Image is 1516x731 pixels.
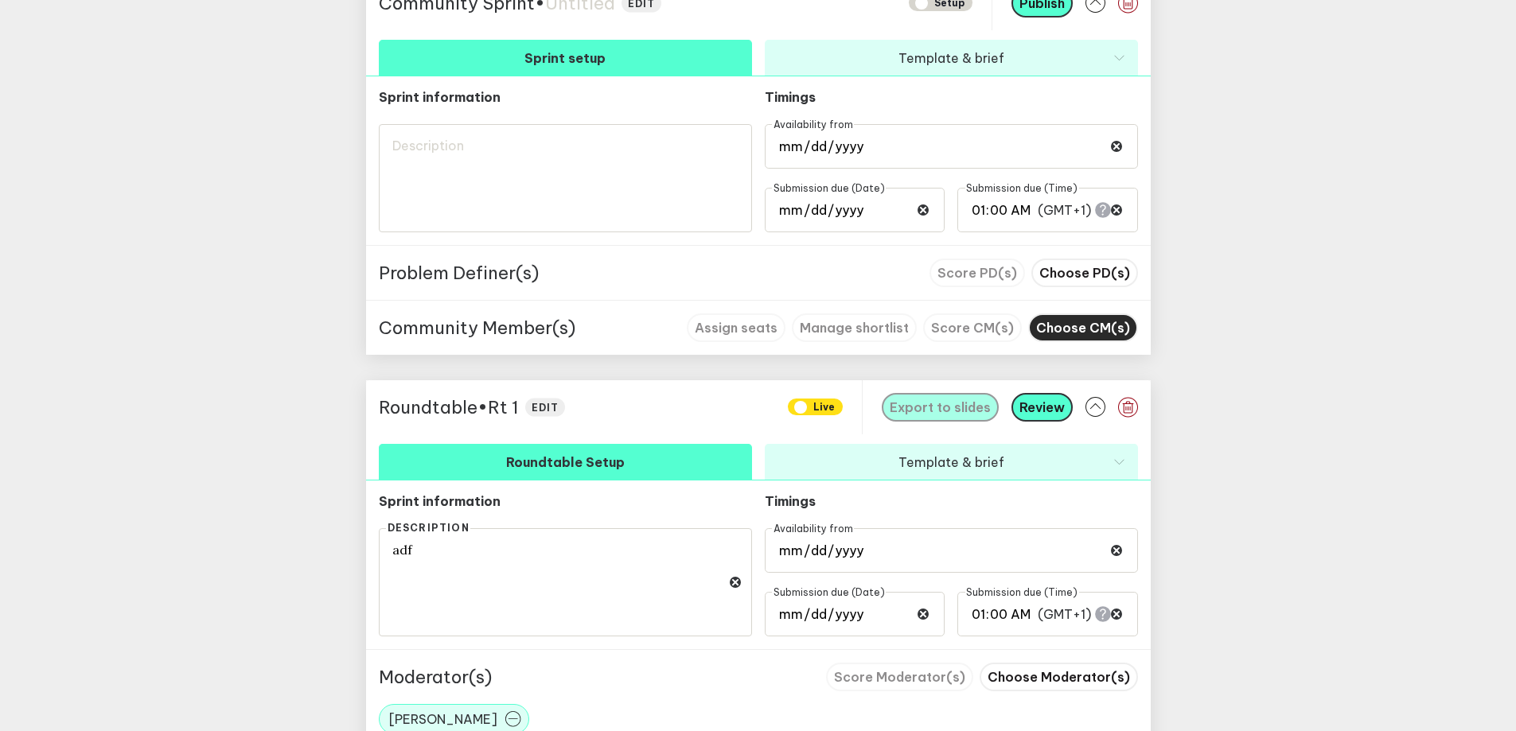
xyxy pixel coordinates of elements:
p: Sprint information [379,493,752,509]
p: Community Member(s) [379,317,575,339]
span: Review [1019,399,1065,415]
span: Submission due (Time) [965,585,1079,597]
button: Choose Moderator(s) [980,663,1138,691]
button: Sprint setup [379,40,752,76]
button: Roundtable Setup [379,444,752,480]
span: ( GMT+1 ) [1038,201,1091,218]
span: ( GMT+1 ) [1038,605,1091,622]
p: Moderator(s) [379,666,492,688]
textarea: adf [379,528,752,636]
span: Submission due (Date) [772,585,886,597]
span: Choose PD(s) [1039,265,1130,281]
button: Template & brief [765,40,1138,76]
p: Timings [765,493,945,509]
button: Review [1011,393,1073,422]
span: LIVE [788,399,843,415]
span: Choose CM(s) [1036,320,1130,336]
button: Choose PD(s) [1031,259,1138,287]
span: Choose Moderator(s) [988,669,1130,685]
button: edit [525,398,566,416]
button: Choose CM(s) [1028,313,1138,342]
p: Problem Definer(s) [379,262,539,284]
span: Roundtable • [379,396,488,418]
span: Availability from [772,118,854,130]
span: Rt 1 [488,396,519,418]
span: Availability from [772,522,854,534]
p: Sprint information [379,89,752,105]
label: Description [386,523,470,534]
span: Submission due (Date) [772,181,886,193]
p: Timings [765,89,945,105]
button: Template & brief [765,444,1138,480]
span: [PERSON_NAME] [389,711,497,727]
span: Submission due (Time) [965,181,1079,193]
